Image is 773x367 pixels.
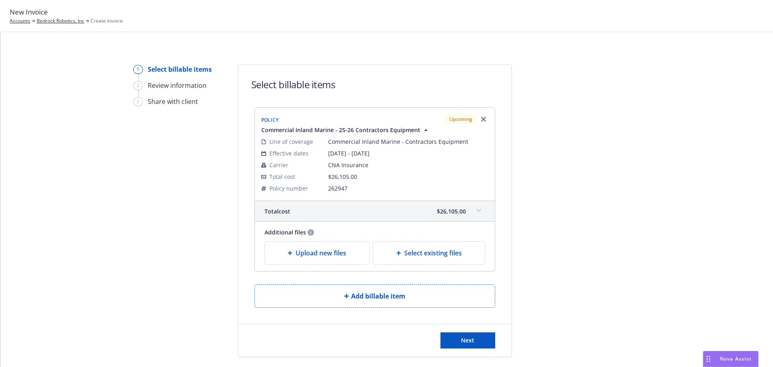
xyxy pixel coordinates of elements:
[91,17,123,25] span: Create Invoice
[445,114,476,124] div: Upcoming
[265,241,370,265] div: Upload new files
[261,116,279,123] span: Policy
[133,97,143,106] div: 3
[148,81,207,90] div: Review information
[296,248,346,258] span: Upload new files
[148,97,198,106] div: Share with client
[328,184,488,193] span: 262947
[703,351,759,367] button: Nova Assist
[351,291,405,301] span: Add billable item
[37,17,84,25] a: Bedrock Robotics, Inc
[254,284,495,308] button: Add billable item
[265,207,290,216] span: Total cost
[148,64,212,74] div: Select billable items
[265,228,306,236] span: Additional files
[261,126,430,134] button: Commercial Inland Marine - 25-26 Contractors Equipment
[10,17,30,25] a: Accounts
[720,355,752,362] span: Nova Assist
[10,7,48,17] span: New Invoice
[440,332,495,348] button: Next
[133,81,143,90] div: 2
[703,351,713,367] div: Drag to move
[269,184,308,193] span: Policy number
[269,137,313,146] span: Line of coverage
[269,149,308,158] span: Effective dates
[328,173,357,180] span: $26,105.00
[404,248,462,258] span: Select existing files
[133,65,143,74] div: 1
[261,126,420,134] span: Commercial Inland Marine - 25-26 Contractors Equipment
[269,161,288,169] span: Carrier
[437,207,466,216] span: $26,105.00
[479,114,488,124] a: Remove browser
[461,336,474,344] span: Next
[328,161,488,169] span: CNA Insurance
[255,201,495,221] div: Totalcost$26,105.00
[328,137,488,146] span: Commercial Inland Marine - Contractors Equipment
[328,149,488,158] span: [DATE] - [DATE]
[251,78,335,91] h1: Select billable items
[269,172,295,181] span: Total cost
[373,241,485,265] div: Select existing files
